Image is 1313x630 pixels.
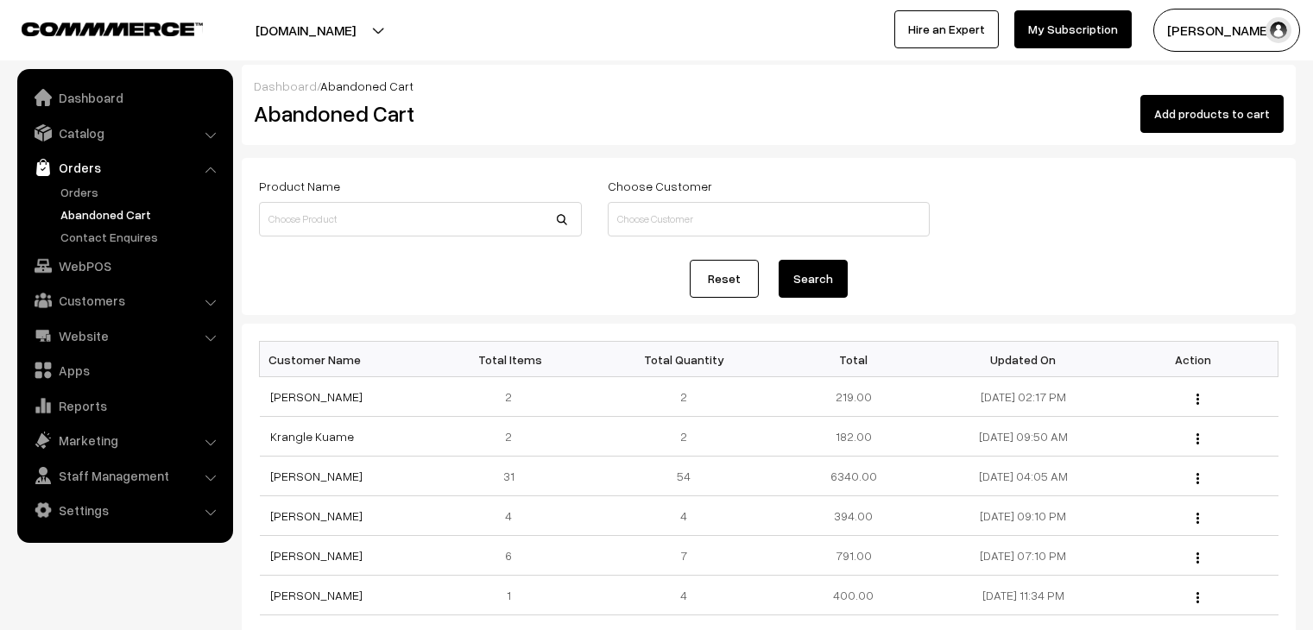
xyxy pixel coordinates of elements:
[270,548,363,563] a: [PERSON_NAME]
[22,22,203,35] img: COMMMERCE
[599,417,769,457] td: 2
[1140,95,1284,133] button: Add products to cart
[320,79,413,93] span: Abandoned Cart
[938,377,1108,417] td: [DATE] 02:17 PM
[768,496,938,536] td: 394.00
[429,342,599,377] th: Total Items
[608,202,931,236] input: Choose Customer
[1196,394,1199,405] img: Menu
[56,205,227,224] a: Abandoned Cart
[1196,433,1199,444] img: Menu
[22,117,227,148] a: Catalog
[22,460,227,491] a: Staff Management
[938,536,1108,576] td: [DATE] 07:10 PM
[1196,552,1199,564] img: Menu
[259,202,582,236] input: Choose Product
[1108,342,1278,377] th: Action
[938,342,1108,377] th: Updated On
[779,260,848,298] button: Search
[768,576,938,615] td: 400.00
[768,377,938,417] td: 219.00
[938,576,1108,615] td: [DATE] 11:34 PM
[429,457,599,496] td: 31
[270,469,363,483] a: [PERSON_NAME]
[259,177,340,195] label: Product Name
[429,536,599,576] td: 6
[22,425,227,456] a: Marketing
[608,177,712,195] label: Choose Customer
[429,496,599,536] td: 4
[270,429,354,444] a: Krangle Kuame
[599,457,769,496] td: 54
[599,536,769,576] td: 7
[768,342,938,377] th: Total
[254,79,317,93] a: Dashboard
[56,228,227,246] a: Contact Enquires
[768,536,938,576] td: 791.00
[22,250,227,281] a: WebPOS
[254,77,1284,95] div: /
[429,417,599,457] td: 2
[22,82,227,113] a: Dashboard
[938,496,1108,536] td: [DATE] 09:10 PM
[768,417,938,457] td: 182.00
[22,495,227,526] a: Settings
[254,100,580,127] h2: Abandoned Cart
[260,342,430,377] th: Customer Name
[56,183,227,201] a: Orders
[599,576,769,615] td: 4
[22,320,227,351] a: Website
[894,10,999,48] a: Hire an Expert
[22,285,227,316] a: Customers
[22,17,173,38] a: COMMMERCE
[599,342,769,377] th: Total Quantity
[270,508,363,523] a: [PERSON_NAME]
[690,260,759,298] a: Reset
[938,457,1108,496] td: [DATE] 04:05 AM
[768,457,938,496] td: 6340.00
[22,390,227,421] a: Reports
[22,355,227,386] a: Apps
[1266,17,1291,43] img: user
[429,377,599,417] td: 2
[195,9,416,52] button: [DOMAIN_NAME]
[938,417,1108,457] td: [DATE] 09:50 AM
[270,588,363,602] a: [PERSON_NAME]
[1014,10,1132,48] a: My Subscription
[1153,9,1300,52] button: [PERSON_NAME]…
[270,389,363,404] a: [PERSON_NAME]
[22,152,227,183] a: Orders
[599,496,769,536] td: 4
[1196,592,1199,603] img: Menu
[429,576,599,615] td: 1
[1196,513,1199,524] img: Menu
[1196,473,1199,484] img: Menu
[599,377,769,417] td: 2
